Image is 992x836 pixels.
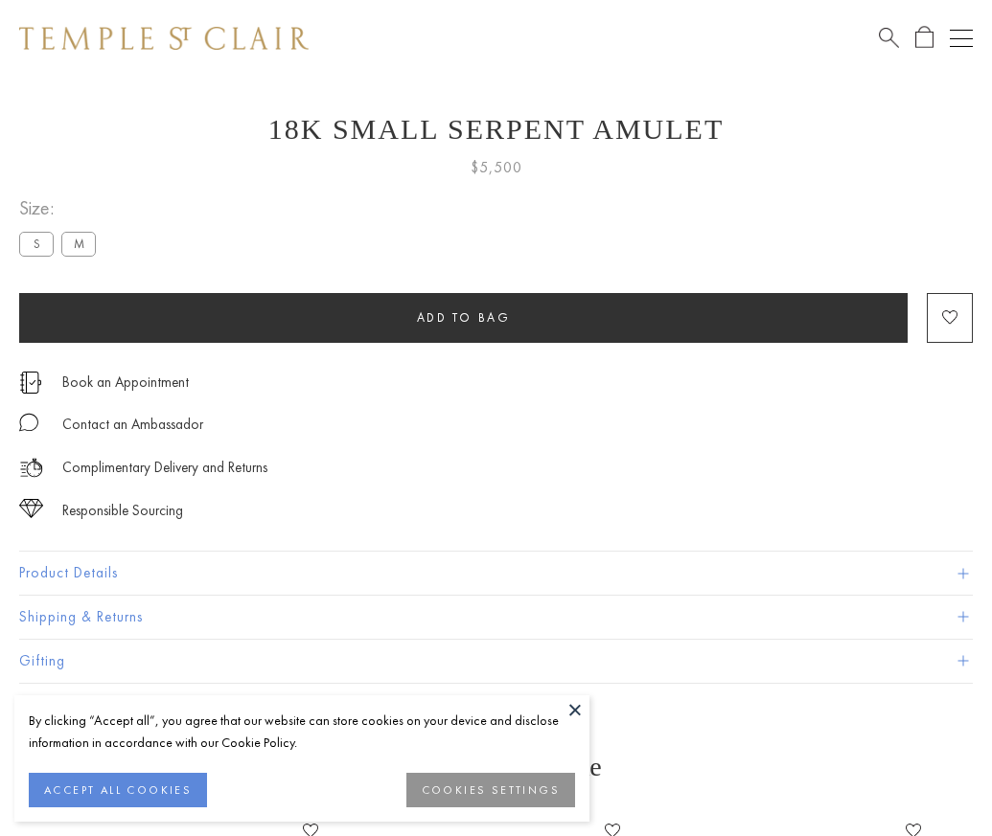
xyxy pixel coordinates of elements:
[62,413,203,437] div: Contact an Ambassador
[19,27,309,50] img: Temple St. Clair
[950,27,973,50] button: Open navigation
[471,155,522,180] span: $5,500
[19,413,38,432] img: MessageIcon-01_2.svg
[29,773,207,807] button: ACCEPT ALL COOKIES
[19,640,973,683] button: Gifting
[19,552,973,595] button: Product Details
[62,499,183,523] div: Responsible Sourcing
[915,26,934,50] a: Open Shopping Bag
[62,456,267,480] p: Complimentary Delivery and Returns
[406,773,575,807] button: COOKIES SETTINGS
[19,192,104,224] span: Size:
[417,309,511,326] span: Add to bag
[19,113,973,146] h1: 18K Small Serpent Amulet
[19,232,54,256] label: S
[879,26,899,50] a: Search
[61,232,96,256] label: M
[62,372,189,393] a: Book an Appointment
[19,372,42,394] img: icon_appointment.svg
[19,293,908,343] button: Add to bag
[19,499,43,518] img: icon_sourcing.svg
[19,596,973,639] button: Shipping & Returns
[29,710,575,754] div: By clicking “Accept all”, you agree that our website can store cookies on your device and disclos...
[19,456,43,480] img: icon_delivery.svg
